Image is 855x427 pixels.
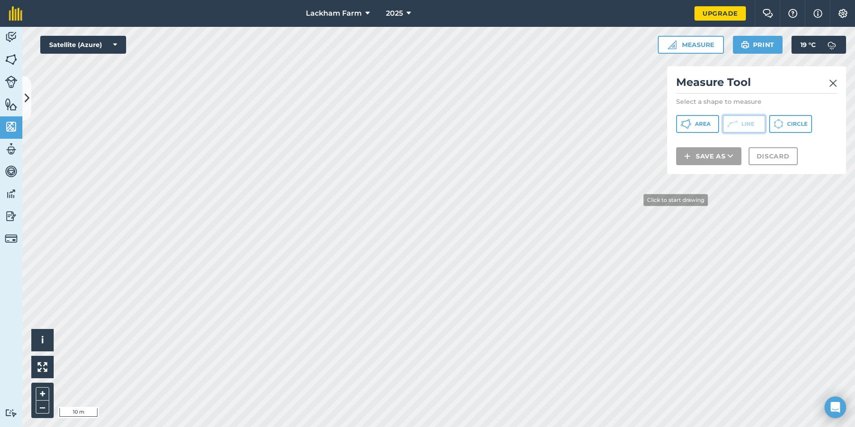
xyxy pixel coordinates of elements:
[676,75,837,94] h2: Measure Tool
[386,8,403,19] span: 2025
[38,362,47,372] img: Four arrows, one pointing top left, one top right, one bottom right and the last bottom left
[825,397,846,418] div: Open Intercom Messenger
[813,8,822,19] img: svg+xml;base64,PHN2ZyB4bWxucz0iaHR0cDovL3d3dy53My5vcmcvMjAwMC9zdmciIHdpZHRoPSIxNyIgaGVpZ2h0PSIxNy...
[823,36,841,54] img: svg+xml;base64,PD94bWwgdmVyc2lvbj0iMS4wIiBlbmNvZGluZz0idXRmLTgiPz4KPCEtLSBHZW5lcmF0b3I6IEFkb2JlIE...
[658,36,724,54] button: Measure
[5,76,17,88] img: svg+xml;base64,PD94bWwgdmVyc2lvbj0iMS4wIiBlbmNvZGluZz0idXRmLTgiPz4KPCEtLSBHZW5lcmF0b3I6IEFkb2JlIE...
[787,120,808,128] span: Circle
[741,120,754,128] span: Line
[5,142,17,156] img: svg+xml;base64,PD94bWwgdmVyc2lvbj0iMS4wIiBlbmNvZGluZz0idXRmLTgiPz4KPCEtLSBHZW5lcmF0b3I6IEFkb2JlIE...
[643,194,708,206] div: Click to start drawing
[676,97,837,106] p: Select a shape to measure
[723,115,766,133] button: Line
[5,409,17,417] img: svg+xml;base64,PD94bWwgdmVyc2lvbj0iMS4wIiBlbmNvZGluZz0idXRmLTgiPz4KPCEtLSBHZW5lcmF0b3I6IEFkb2JlIE...
[5,30,17,44] img: svg+xml;base64,PD94bWwgdmVyc2lvbj0iMS4wIiBlbmNvZGluZz0idXRmLTgiPz4KPCEtLSBHZW5lcmF0b3I6IEFkb2JlIE...
[41,334,44,346] span: i
[829,78,837,89] img: svg+xml;base64,PHN2ZyB4bWxucz0iaHR0cDovL3d3dy53My5vcmcvMjAwMC9zdmciIHdpZHRoPSIyMiIgaGVpZ2h0PSIzMC...
[5,209,17,223] img: svg+xml;base64,PD94bWwgdmVyc2lvbj0iMS4wIiBlbmNvZGluZz0idXRmLTgiPz4KPCEtLSBHZW5lcmF0b3I6IEFkb2JlIE...
[695,120,711,128] span: Area
[5,165,17,178] img: svg+xml;base64,PD94bWwgdmVyc2lvbj0iMS4wIiBlbmNvZGluZz0idXRmLTgiPz4KPCEtLSBHZW5lcmF0b3I6IEFkb2JlIE...
[306,8,362,19] span: Lackham Farm
[9,6,22,21] img: fieldmargin Logo
[749,147,798,165] button: Discard
[762,9,773,18] img: Two speech bubbles overlapping with the left bubble in the forefront
[800,36,816,54] span: 19 ° C
[741,39,749,50] img: svg+xml;base64,PHN2ZyB4bWxucz0iaHR0cDovL3d3dy53My5vcmcvMjAwMC9zdmciIHdpZHRoPSIxOSIgaGVpZ2h0PSIyNC...
[40,36,126,54] button: Satellite (Azure)
[676,147,741,165] button: Save as
[5,187,17,201] img: svg+xml;base64,PD94bWwgdmVyc2lvbj0iMS4wIiBlbmNvZGluZz0idXRmLTgiPz4KPCEtLSBHZW5lcmF0b3I6IEFkb2JlIE...
[769,115,812,133] button: Circle
[694,6,746,21] a: Upgrade
[787,9,798,18] img: A question mark icon
[792,36,846,54] button: 19 °C
[676,115,719,133] button: Area
[5,53,17,66] img: svg+xml;base64,PHN2ZyB4bWxucz0iaHR0cDovL3d3dy53My5vcmcvMjAwMC9zdmciIHdpZHRoPSI1NiIgaGVpZ2h0PSI2MC...
[733,36,783,54] button: Print
[5,98,17,111] img: svg+xml;base64,PHN2ZyB4bWxucz0iaHR0cDovL3d3dy53My5vcmcvMjAwMC9zdmciIHdpZHRoPSI1NiIgaGVpZ2h0PSI2MC...
[36,387,49,401] button: +
[5,120,17,133] img: svg+xml;base64,PHN2ZyB4bWxucz0iaHR0cDovL3d3dy53My5vcmcvMjAwMC9zdmciIHdpZHRoPSI1NiIgaGVpZ2h0PSI2MC...
[684,151,690,162] img: svg+xml;base64,PHN2ZyB4bWxucz0iaHR0cDovL3d3dy53My5vcmcvMjAwMC9zdmciIHdpZHRoPSIxNCIgaGVpZ2h0PSIyNC...
[36,401,49,414] button: –
[838,9,848,18] img: A cog icon
[31,329,54,351] button: i
[668,40,677,49] img: Ruler icon
[5,232,17,245] img: svg+xml;base64,PD94bWwgdmVyc2lvbj0iMS4wIiBlbmNvZGluZz0idXRmLTgiPz4KPCEtLSBHZW5lcmF0b3I6IEFkb2JlIE...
